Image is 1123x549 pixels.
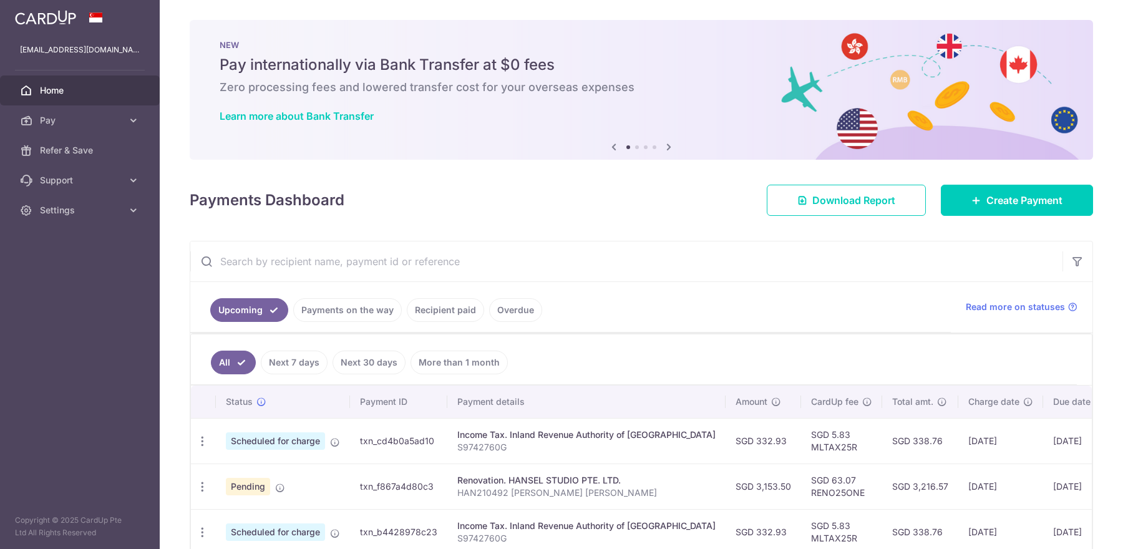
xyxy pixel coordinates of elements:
span: Status [226,396,253,408]
td: [DATE] [1043,464,1114,509]
a: Next 30 days [333,351,406,374]
a: Overdue [489,298,542,322]
p: NEW [220,40,1063,50]
p: [EMAIL_ADDRESS][DOMAIN_NAME] [20,44,140,56]
h5: Pay internationally via Bank Transfer at $0 fees [220,55,1063,75]
td: txn_cd4b0a5ad10 [350,418,447,464]
a: Payments on the way [293,298,402,322]
input: Search by recipient name, payment id or reference [190,241,1062,281]
span: Refer & Save [40,144,122,157]
a: More than 1 month [411,351,508,374]
td: [DATE] [958,464,1043,509]
span: Total amt. [892,396,933,408]
img: Bank transfer banner [190,20,1093,160]
span: Scheduled for charge [226,432,325,450]
th: Payment details [447,386,726,418]
div: Renovation. HANSEL STUDIO PTE. LTD. [457,474,716,487]
div: Income Tax. Inland Revenue Authority of [GEOGRAPHIC_DATA] [457,520,716,532]
span: Read more on statuses [966,301,1065,313]
a: All [211,351,256,374]
span: CardUp fee [811,396,858,408]
td: SGD 5.83 MLTAX25R [801,418,882,464]
span: Due date [1053,396,1091,408]
a: Recipient paid [407,298,484,322]
td: [DATE] [1043,418,1114,464]
a: Learn more about Bank Transfer [220,110,374,122]
td: SGD 3,216.57 [882,464,958,509]
span: Pending [226,478,270,495]
div: Income Tax. Inland Revenue Authority of [GEOGRAPHIC_DATA] [457,429,716,441]
span: Settings [40,204,122,216]
h4: Payments Dashboard [190,189,344,211]
span: Download Report [812,193,895,208]
span: Support [40,174,122,187]
td: SGD 332.93 [726,418,801,464]
a: Next 7 days [261,351,328,374]
a: Create Payment [941,185,1093,216]
img: CardUp [15,10,76,25]
p: S9742760G [457,441,716,454]
span: Create Payment [986,193,1062,208]
a: Upcoming [210,298,288,322]
span: Home [40,84,122,97]
td: SGD 338.76 [882,418,958,464]
span: Pay [40,114,122,127]
th: Payment ID [350,386,447,418]
td: SGD 63.07 RENO25ONE [801,464,882,509]
span: Charge date [968,396,1019,408]
h6: Zero processing fees and lowered transfer cost for your overseas expenses [220,80,1063,95]
span: Scheduled for charge [226,523,325,541]
a: Download Report [767,185,926,216]
td: txn_f867a4d80c3 [350,464,447,509]
p: HAN210492 [PERSON_NAME] [PERSON_NAME] [457,487,716,499]
td: [DATE] [958,418,1043,464]
td: SGD 3,153.50 [726,464,801,509]
p: S9742760G [457,532,716,545]
iframe: Opens a widget where you can find more information [1043,512,1111,543]
a: Read more on statuses [966,301,1077,313]
span: Amount [736,396,767,408]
